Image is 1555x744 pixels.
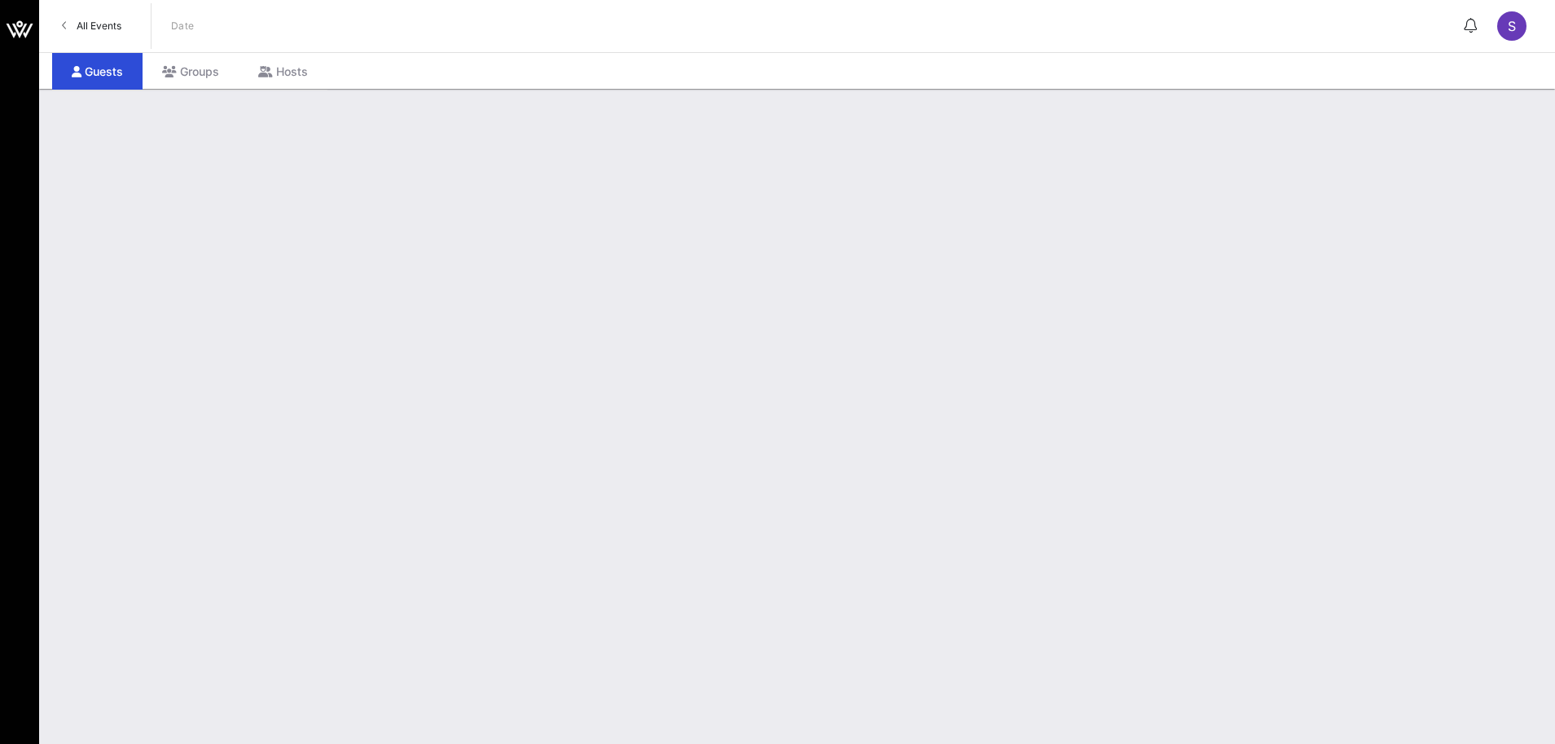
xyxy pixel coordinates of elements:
[52,53,143,90] div: Guests
[239,53,327,90] div: Hosts
[77,20,121,32] span: All Events
[143,53,239,90] div: Groups
[171,18,195,34] p: Date
[1508,18,1516,34] span: S
[1497,11,1526,41] div: S
[52,13,131,39] a: All Events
